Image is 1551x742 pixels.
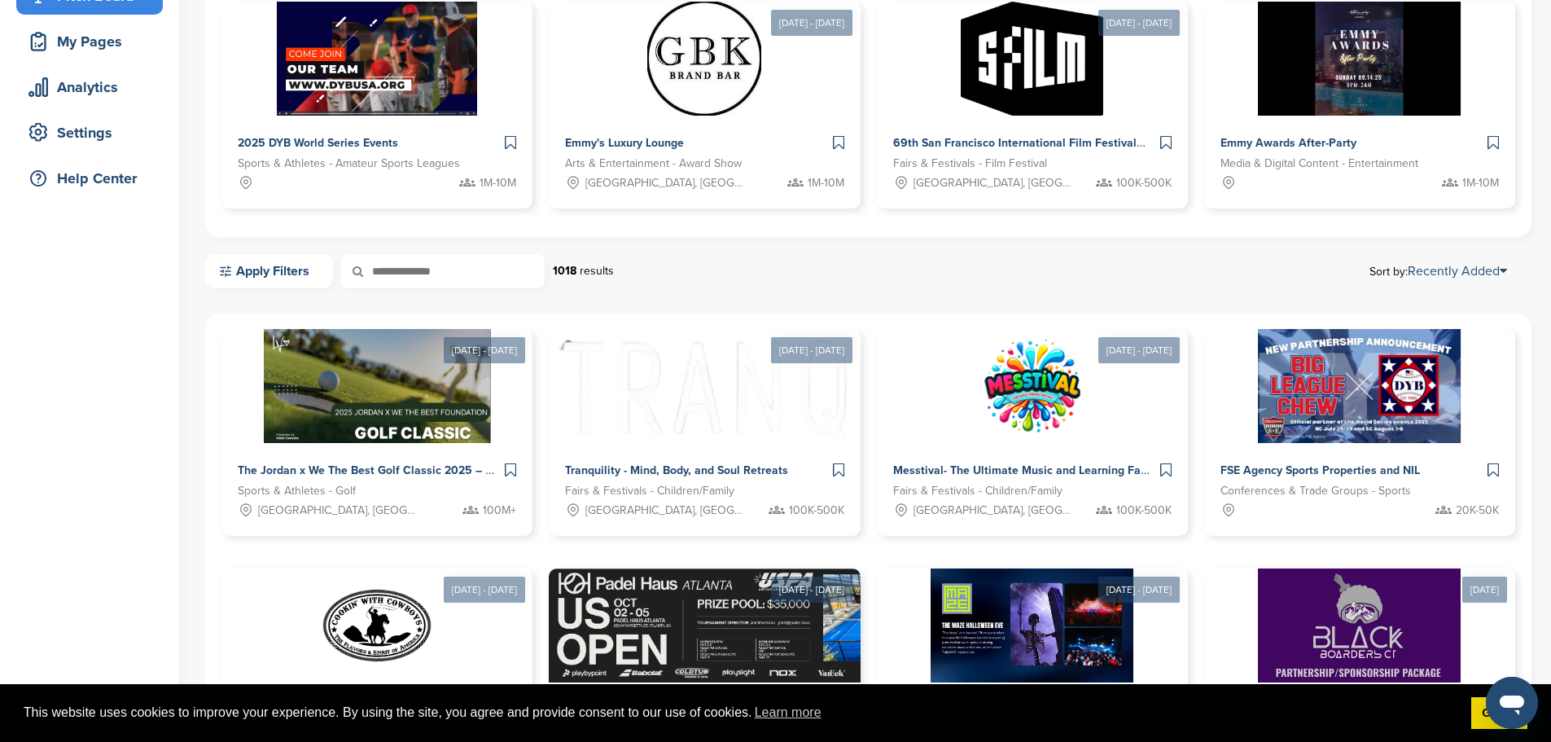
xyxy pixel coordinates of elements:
[808,174,844,192] span: 1M-10M
[1456,502,1499,520] span: 20K-50K
[1098,577,1180,603] div: [DATE] - [DATE]
[647,2,761,116] img: Sponsorpitch &
[1116,502,1172,520] span: 100K-500K
[565,155,742,173] span: Arts & Entertainment - Award Show
[16,114,163,151] a: Settings
[24,700,1458,725] span: This website uses cookies to improve your experience. By using the site, you agree and provide co...
[1220,463,1420,477] span: FSE Agency Sports Properties and NIL
[1486,677,1538,729] iframe: Button to launch messaging window
[893,482,1062,500] span: Fairs & Festivals - Children/Family
[16,23,163,60] a: My Pages
[238,155,460,173] span: Sports & Athletes - Amateur Sports Leagues
[1462,577,1507,603] div: [DATE]
[1098,337,1180,363] div: [DATE] - [DATE]
[565,463,788,477] span: Tranquility - Mind, Body, and Soul Retreats
[264,329,491,443] img: Sponsorpitch &
[16,160,163,197] a: Help Center
[1408,263,1507,279] a: Recently Added
[1098,10,1180,36] div: [DATE] - [DATE]
[549,329,1198,443] img: Sponsorpitch &
[877,303,1188,536] a: [DATE] - [DATE] Sponsorpitch & Messtival- The Ultimate Music and Learning Family Festival Fairs &...
[24,164,163,193] div: Help Center
[549,569,975,683] img: Sponsorpitch &
[893,155,1047,173] span: Fairs & Festivals - Film Festival
[320,569,434,683] img: Sponsorpitch &
[914,502,1074,520] span: [GEOGRAPHIC_DATA], [GEOGRAPHIC_DATA]
[771,10,852,36] div: [DATE] - [DATE]
[238,136,398,150] span: 2025 DYB World Series Events
[1258,2,1461,116] img: Sponsorpitch &
[24,27,163,56] div: My Pages
[1204,329,1515,536] a: Sponsorpitch & FSE Agency Sports Properties and NIL Conferences & Trade Groups - Sports 20K-50K
[1471,697,1527,730] a: dismiss cookie message
[1220,136,1356,150] span: Emmy Awards After-Party
[277,2,478,116] img: Sponsorpitch &
[900,329,1163,443] img: Sponsorpitch &
[238,463,715,477] span: The Jordan x We The Best Golf Classic 2025 – Where Sports, Music & Philanthropy Collide
[238,482,356,500] span: Sports & Athletes - Golf
[1258,569,1461,683] img: Sponsorpitch &
[585,502,746,520] span: [GEOGRAPHIC_DATA], [GEOGRAPHIC_DATA]
[1204,2,1515,209] a: Sponsorpitch & Emmy Awards After-Party Media & Digital Content - Entertainment 1M-10M
[1462,174,1499,192] span: 1M-10M
[565,482,734,500] span: Fairs & Festivals - Children/Family
[549,303,860,536] a: [DATE] - [DATE] Sponsorpitch & Tranquility - Mind, Body, and Soul Retreats Fairs & Festivals - Ch...
[1220,155,1418,173] span: Media & Digital Content - Entertainment
[258,502,418,520] span: [GEOGRAPHIC_DATA], [GEOGRAPHIC_DATA]
[771,337,852,363] div: [DATE] - [DATE]
[752,700,824,725] a: learn more about cookies
[24,118,163,147] div: Settings
[221,2,532,209] a: Sponsorpitch & 2025 DYB World Series Events Sports & Athletes - Amateur Sports Leagues 1M-10M
[205,254,333,288] a: Apply Filters
[893,463,1207,477] span: Messtival- The Ultimate Music and Learning Family Festival
[931,569,1133,683] img: Sponsorpitch &
[914,174,1074,192] span: [GEOGRAPHIC_DATA], [GEOGRAPHIC_DATA]
[1258,329,1461,443] img: Sponsorpitch &
[480,174,516,192] span: 1M-10M
[789,502,844,520] span: 100K-500K
[16,68,163,106] a: Analytics
[961,2,1103,116] img: Sponsorpitch &
[771,577,852,603] div: [DATE] - [DATE]
[893,136,1137,150] span: 69th San Francisco International Film Festival
[1116,174,1172,192] span: 100K-500K
[553,264,576,278] strong: 1018
[444,337,525,363] div: [DATE] - [DATE]
[221,303,532,536] a: [DATE] - [DATE] Sponsorpitch & The Jordan x We The Best Golf Classic 2025 – Where Sports, Music &...
[444,577,525,603] div: [DATE] - [DATE]
[565,136,684,150] span: Emmy's Luxury Lounge
[580,264,614,278] span: results
[483,502,516,520] span: 100M+
[1369,265,1507,278] span: Sort by:
[1220,482,1411,500] span: Conferences & Trade Groups - Sports
[24,72,163,102] div: Analytics
[585,174,746,192] span: [GEOGRAPHIC_DATA], [GEOGRAPHIC_DATA]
